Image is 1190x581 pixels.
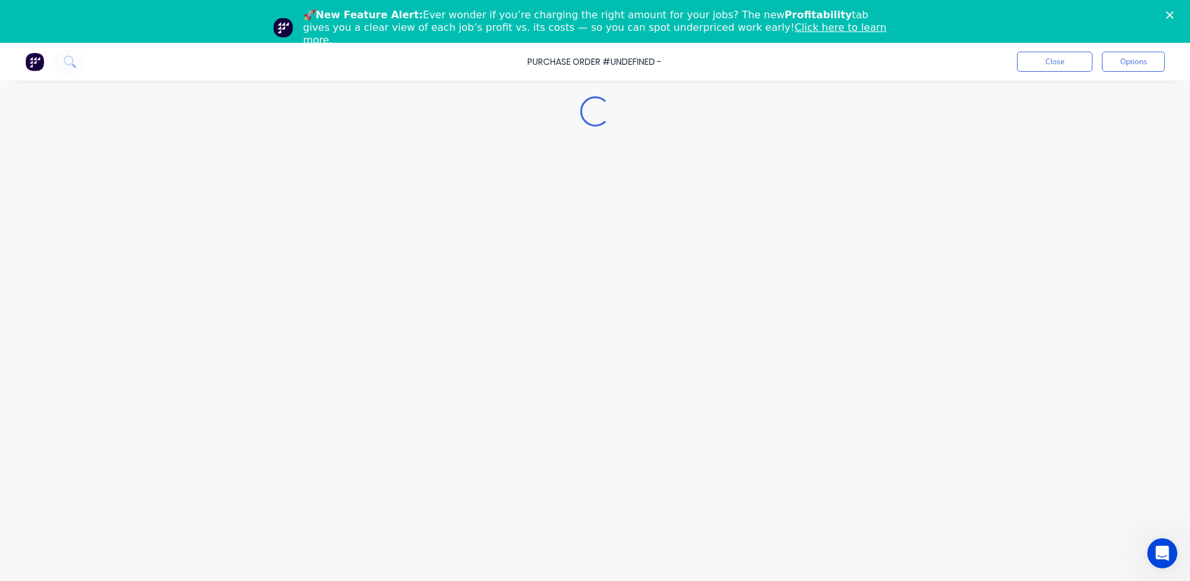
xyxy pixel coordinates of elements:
[1017,52,1092,72] button: Close
[1102,52,1165,72] button: Options
[303,9,897,47] div: 🚀 Ever wonder if you’re charging the right amount for your jobs? The new tab gives you a clear vi...
[785,9,852,21] b: Profitability
[527,55,661,69] div: Purchase Order #undefined -
[316,9,424,21] b: New Feature Alert:
[1147,538,1177,568] iframe: Intercom live chat
[25,52,44,71] img: Factory
[273,18,293,38] img: Profile image for Team
[303,21,887,46] a: Click here to learn more.
[1166,11,1179,19] div: Close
